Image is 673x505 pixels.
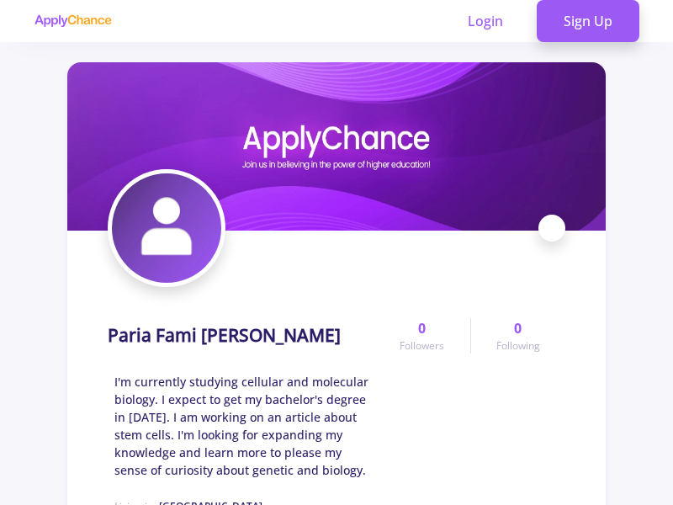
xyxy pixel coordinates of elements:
span: 0 [514,318,522,338]
img: applychance logo text only [34,14,112,28]
a: 0Following [470,318,565,353]
span: 0 [418,318,426,338]
img: Paria Fami Tafreshi cover image [67,62,606,231]
span: Following [496,338,540,353]
span: I'm currently studying cellular and molecular biology. I expect to get my bachelor's degree in [D... [114,373,374,479]
h1: Paria Fami [PERSON_NAME] [108,325,341,346]
img: Paria Fami Tafreshi avatar [112,173,221,283]
a: 0Followers [374,318,469,353]
span: Followers [400,338,444,353]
